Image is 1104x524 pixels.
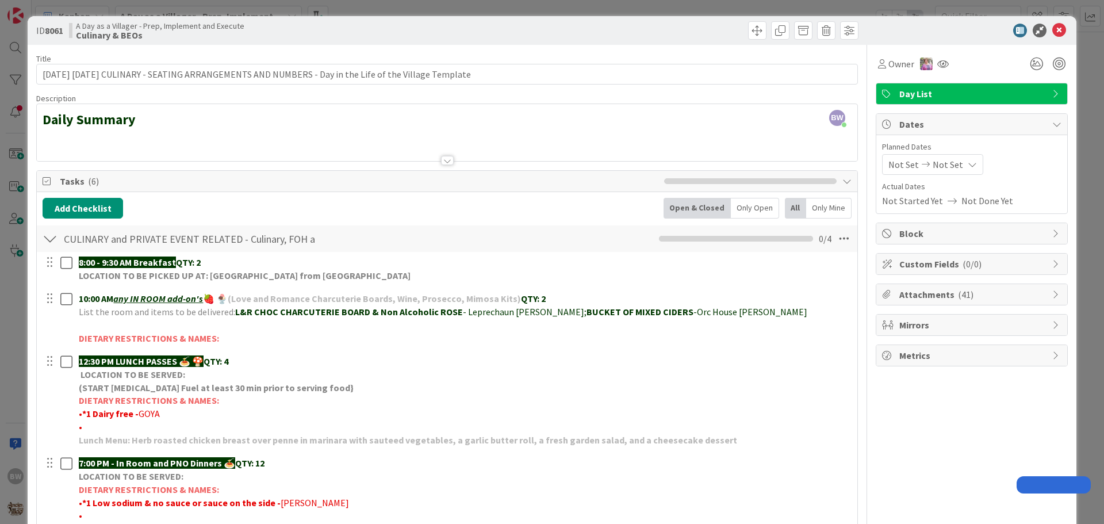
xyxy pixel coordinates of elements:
button: Add Checklist [43,198,123,219]
span: 0 / 4 [819,232,831,246]
span: ID [36,24,63,37]
span: Actual Dates [882,181,1061,193]
div: All [785,198,806,219]
strong: (START [MEDICAL_DATA] Fuel at least 30 min prior to serving food} [79,382,354,393]
input: type card name here... [36,64,858,85]
span: Attachments [899,288,1046,301]
p: 🍓 🍨 [79,292,849,305]
span: Planned Dates [882,141,1061,153]
span: List the room and items to be delivered: [79,306,235,318]
strong: DIETARY RESTRICTIONS & NAMES: [79,484,219,495]
span: ( 6 ) [88,175,99,187]
span: • [79,421,82,433]
span: Description [36,93,76,104]
strong: (Love and Romance Charcuterie Boards, Wine, Prosecco, Mimosa Kits) [228,293,521,304]
strong: • [79,408,82,419]
strong: •*1 Low sodium & no sauce or sauce on the side - [79,497,281,508]
u: any IN ROOM add-on's [113,293,203,304]
div: Open & Closed [664,198,731,219]
strong: 8:00 - 9:30 AM Breakfast [79,257,176,268]
span: ( 41 ) [958,289,973,300]
span: Not Started Yet [882,194,943,208]
strong: BUCKET OF MIXED CIDERS [586,306,693,318]
strong: Daily Summary [43,110,136,128]
strong: QTY: 4 [204,355,228,367]
span: [PERSON_NAME] [281,497,349,508]
span: Not Set [888,158,919,171]
span: - Leprechaun [PERSON_NAME]; [463,306,586,318]
span: • [79,510,82,521]
span: GOYA [139,408,160,419]
strong: LOCATION TO BE SERVED: [80,369,185,380]
span: Not Done Yet [961,194,1013,208]
strong: L&R CHOC CHARCUTERIE BOARD & Non Alcoholic ROSE [235,306,463,318]
span: Block [899,227,1046,240]
strong: *1 Dairy free - [82,408,139,419]
label: Title [36,53,51,64]
div: Only Mine [806,198,852,219]
span: -Orc House [PERSON_NAME] [693,306,807,318]
span: BW [829,110,845,126]
input: Add Checklist... [60,228,319,249]
span: Custom Fields [899,257,1046,271]
strong: 10:00 AM [79,293,203,304]
strong: DIETARY RESTRICTIONS & NAMES: [79,332,219,344]
strong: QTY: 12 [235,457,264,469]
span: Dates [899,117,1046,131]
span: A Day as a Villager - Prep, Implement and Execute [76,21,244,30]
b: 8061 [45,25,63,36]
strong: QTY: 2 [521,293,546,304]
strong: 7:00 PM - In Room and PNO Dinners 🍝 [79,457,235,469]
strong: LOCATION TO BE SERVED: [79,471,183,482]
div: Only Open [731,198,779,219]
b: Culinary & BEOs [76,30,244,40]
span: Owner [888,57,914,71]
span: Tasks [60,174,658,188]
span: ( 0/0 ) [963,258,982,270]
span: Mirrors [899,318,1046,332]
strong: Lunch Menu: Herb roasted chicken breast over penne in marinara with sauteed vegetables, a garlic ... [79,434,737,446]
span: Not Set [933,158,963,171]
span: Day List [899,87,1046,101]
strong: LOCATION TO BE PICKED UP AT: [GEOGRAPHIC_DATA] from [GEOGRAPHIC_DATA] [79,270,411,281]
strong: DIETARY RESTRICTIONS & NAMES: [79,395,219,406]
span: Metrics [899,349,1046,362]
img: OM [920,58,933,70]
strong: QTY: 2 [176,257,201,268]
strong: 12:30 PM LUNCH PASSES 🍝 🍄 [79,355,204,367]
